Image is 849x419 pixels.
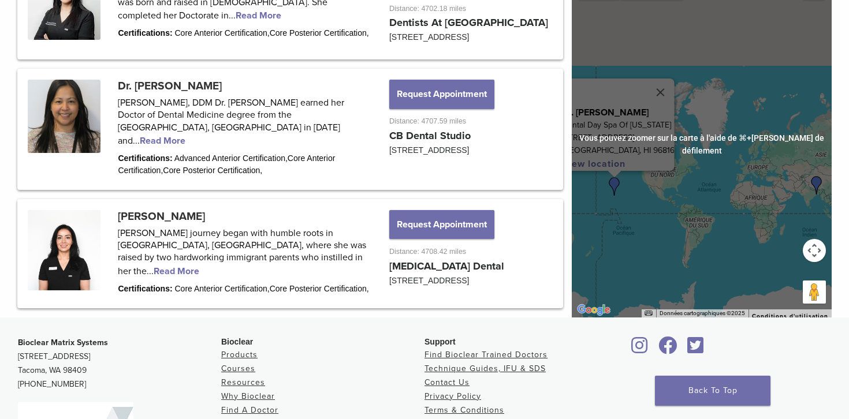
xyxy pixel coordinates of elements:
[683,343,707,355] a: Bioclear
[18,338,108,347] strong: Bioclear Matrix Systems
[221,337,253,346] span: Bioclear
[221,405,278,415] a: Find A Doctor
[562,144,675,157] p: [GEOGRAPHIC_DATA], HI 96816
[425,405,504,415] a: Terms & Conditions
[389,210,494,239] button: Request Appointment
[660,310,745,316] span: Données cartographiques ©2025
[221,350,258,360] a: Products
[654,343,681,355] a: Bioclear
[425,391,481,401] a: Privacy Policy
[425,377,470,387] a: Contact Us
[18,336,221,391] p: [STREET_ADDRESS] Tacoma, WA 98409 [PHONE_NUMBER]
[605,177,624,196] div: Dr. Kris Nip
[221,391,275,401] a: Why Bioclear
[803,280,826,304] button: Faites glisser Pegman sur la carte pour ouvrir Street View
[575,302,613,317] img: Google
[562,132,675,144] p: [STREET_ADDRESS]
[389,80,494,109] button: Request Appointment
[752,313,828,320] a: Conditions d'utilisation (s'ouvre dans un nouvel onglet)
[425,364,546,373] a: Technique Guides, IFU & SDS
[803,239,826,262] button: Commandes de la caméra de la carte
[655,376,770,406] a: Back To Top
[628,343,652,355] a: Bioclear
[562,106,675,119] p: Dr. [PERSON_NAME]
[647,78,675,106] button: Fermer
[221,364,255,373] a: Courses
[575,302,613,317] a: Ouvrir cette zone dans Google Maps (dans une nouvelle fenêtre)
[562,119,675,132] p: Dental Day Spa Of [US_STATE]
[645,309,653,317] button: Raccourcis clavier
[562,158,625,170] a: View location
[807,176,826,194] div: Dr. Disha Agarwal
[221,377,265,387] a: Resources
[425,350,548,360] a: Find Bioclear Trained Doctors
[425,337,456,346] span: Support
